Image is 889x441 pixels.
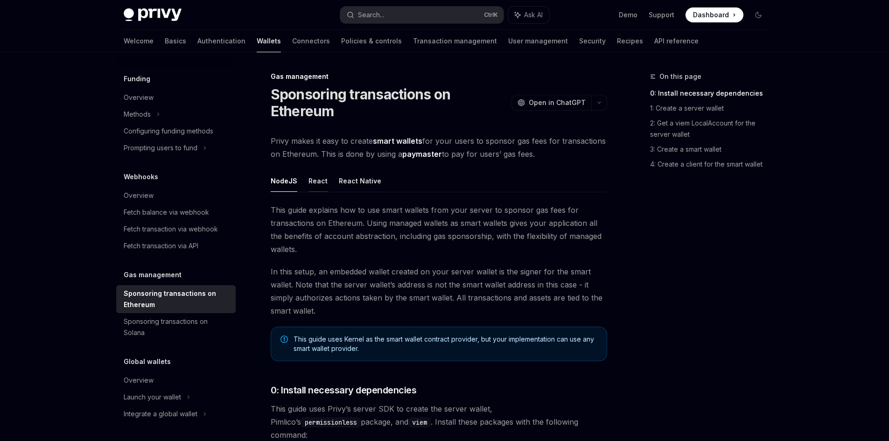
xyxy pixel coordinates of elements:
[116,221,236,238] a: Fetch transaction via webhook
[124,126,213,137] div: Configuring funding methods
[124,8,182,21] img: dark logo
[271,384,417,397] span: 0: Install necessary dependencies
[294,335,597,353] span: This guide uses Kernel as the smart wallet contract provider, but your implementation can use any...
[617,30,643,52] a: Recipes
[271,134,607,161] span: Privy makes it easy to create for your users to sponsor gas fees for transactions on Ethereum. Th...
[340,7,504,23] button: Search...CtrlK
[508,30,568,52] a: User management
[124,392,181,403] div: Launch your wallet
[280,336,288,343] svg: Note
[529,98,586,107] span: Open in ChatGPT
[257,30,281,52] a: Wallets
[511,95,591,111] button: Open in ChatGPT
[413,30,497,52] a: Transaction management
[124,269,182,280] h5: Gas management
[484,11,498,19] span: Ctrl K
[116,204,236,221] a: Fetch balance via webhook
[116,313,236,341] a: Sponsoring transactions on Solana
[124,142,197,154] div: Prompting users to fund
[116,238,236,254] a: Fetch transaction via API
[619,10,637,20] a: Demo
[751,7,766,22] button: Toggle dark mode
[650,86,773,101] a: 0: Install necessary dependencies
[116,285,236,313] a: Sponsoring transactions on Ethereum
[197,30,245,52] a: Authentication
[508,7,549,23] button: Ask AI
[650,157,773,172] a: 4: Create a client for the smart wallet
[341,30,402,52] a: Policies & controls
[659,71,701,82] span: On this page
[116,372,236,389] a: Overview
[124,356,171,367] h5: Global wallets
[124,408,197,420] div: Integrate a global wallet
[124,30,154,52] a: Welcome
[650,142,773,157] a: 3: Create a smart wallet
[654,30,699,52] a: API reference
[165,30,186,52] a: Basics
[301,417,361,427] code: permissionless
[524,10,543,20] span: Ask AI
[693,10,729,20] span: Dashboard
[124,288,230,310] div: Sponsoring transactions on Ethereum
[686,7,743,22] a: Dashboard
[358,9,384,21] div: Search...
[124,171,158,182] h5: Webhooks
[308,170,328,192] button: React
[339,170,381,192] button: React Native
[124,92,154,103] div: Overview
[292,30,330,52] a: Connectors
[271,203,607,256] span: This guide explains how to use smart wallets from your server to sponsor gas fees for transaction...
[649,10,674,20] a: Support
[650,101,773,116] a: 1: Create a server wallet
[408,417,431,427] code: viem
[124,224,218,235] div: Fetch transaction via webhook
[271,86,508,119] h1: Sponsoring transactions on Ethereum
[116,187,236,204] a: Overview
[124,375,154,386] div: Overview
[124,73,150,84] h5: Funding
[579,30,606,52] a: Security
[402,149,442,159] a: paymaster
[271,265,607,317] span: In this setup, an embedded wallet created on your server wallet is the signer for the smart walle...
[650,116,773,142] a: 2: Get a viem LocalAccount for the server wallet
[124,109,151,120] div: Methods
[373,136,422,146] strong: smart wallets
[271,72,607,81] div: Gas management
[124,240,198,252] div: Fetch transaction via API
[124,190,154,201] div: Overview
[116,123,236,140] a: Configuring funding methods
[124,316,230,338] div: Sponsoring transactions on Solana
[124,207,209,218] div: Fetch balance via webhook
[116,89,236,106] a: Overview
[271,170,297,192] button: NodeJS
